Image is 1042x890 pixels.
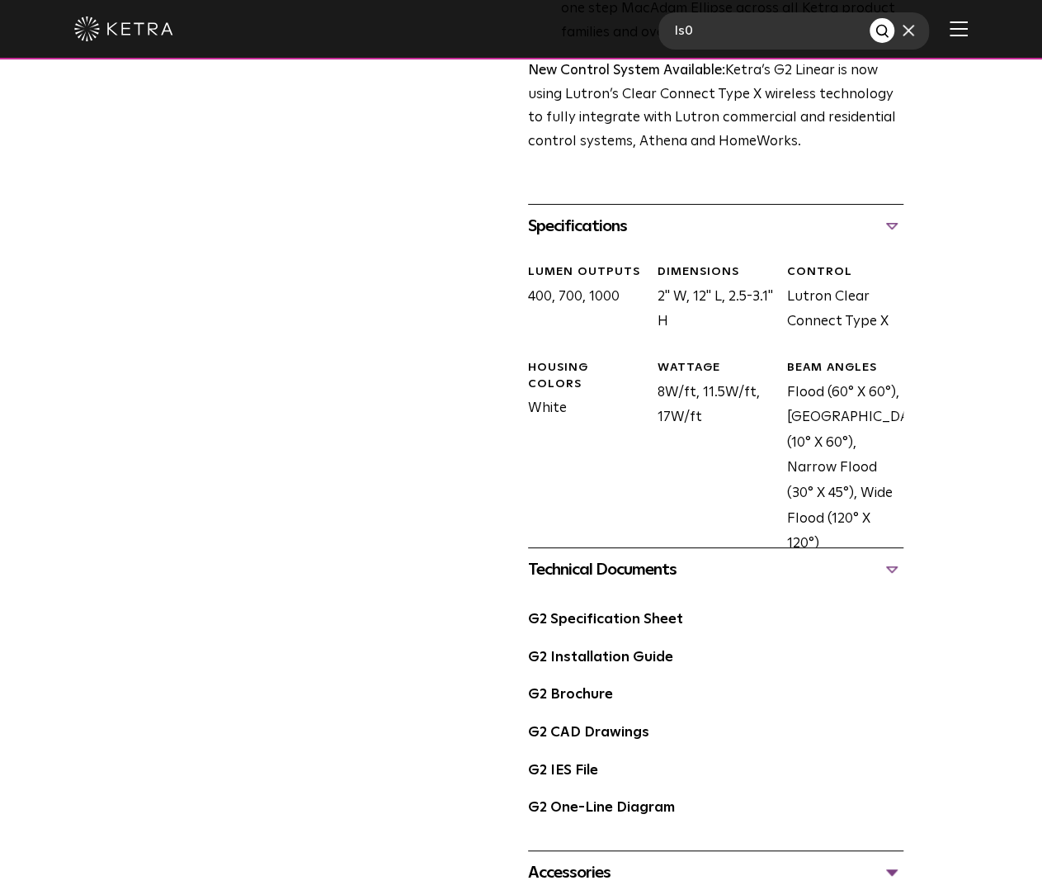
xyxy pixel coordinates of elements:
div: DIMENSIONS [658,264,775,281]
div: HOUSING COLORS [528,360,645,392]
div: BEAM ANGLES [787,360,904,376]
p: Ketra’s G2 Linear is now using Lutron’s Clear Connect Type X wireless technology to fully integra... [528,59,903,155]
div: WATTAGE [658,360,775,376]
a: G2 Specification Sheet [528,613,683,627]
div: 400, 700, 1000 [516,264,645,335]
div: CONTROL [787,264,904,281]
a: G2 Brochure [528,688,613,702]
div: Specifications [528,213,903,239]
img: Hamburger%20Nav.svg [950,21,968,36]
img: ketra-logo-2019-white [74,17,173,41]
a: G2 Installation Guide [528,651,673,665]
img: close search form [903,25,914,36]
div: Technical Documents [528,556,903,583]
div: White [516,360,645,557]
div: 2" W, 12" L, 2.5-3.1" H [645,264,775,335]
img: search button [875,23,892,40]
a: G2 IES File [528,764,598,778]
a: G2 CAD Drawings [528,726,649,740]
div: Accessories [528,859,903,886]
div: 8W/ft, 11.5W/ft, 17W/ft [645,360,775,557]
button: Search [870,18,894,43]
a: G2 One-Line Diagram [528,801,675,815]
div: Flood (60° X 60°), [GEOGRAPHIC_DATA] (10° X 60°), Narrow Flood (30° X 45°), Wide Flood (120° X 120°) [775,360,904,557]
strong: New Control System Available: [528,64,725,78]
div: Lutron Clear Connect Type X [775,264,904,335]
div: LUMEN OUTPUTS [528,264,645,281]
